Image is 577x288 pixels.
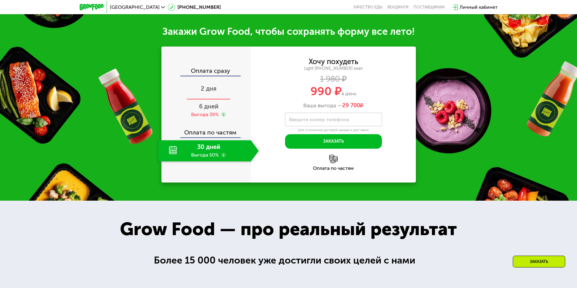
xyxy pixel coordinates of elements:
div: Оплата по частям [162,123,251,137]
span: [GEOGRAPHIC_DATA] [110,5,160,10]
span: 6 дней [199,103,218,110]
div: Ваша выгода — [251,102,416,109]
button: Заказать [285,134,382,149]
span: 990 ₽ [310,84,342,98]
div: Light [PHONE_NUMBER] ккал [251,66,416,71]
span: в день [342,91,356,96]
label: Введите номер телефона [289,118,349,121]
a: Вендинги [387,5,409,10]
span: ₽ [342,102,363,109]
div: Оплата сразу [162,68,251,76]
img: l6xcnZfty9opOoJh.png [329,155,338,163]
div: Оплата по частям [251,166,416,171]
div: Grow Food — про реальный результат [107,215,470,243]
div: Хочу похудеть [309,58,358,65]
div: Более 15 000 человек уже достигли своих целей с нами [154,253,423,268]
a: [PHONE_NUMBER] [168,4,221,11]
span: 2 дня [201,85,217,92]
div: Для уточнения деталей заказа и доставки [285,128,382,133]
a: Качество еды [353,5,383,10]
div: Личный кабинет [459,4,498,11]
div: поставщикам [413,5,445,10]
div: 1 980 ₽ [251,76,416,83]
div: Заказать [513,256,565,267]
div: Выгода 39% [191,111,219,118]
span: 29 700 [342,102,360,109]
